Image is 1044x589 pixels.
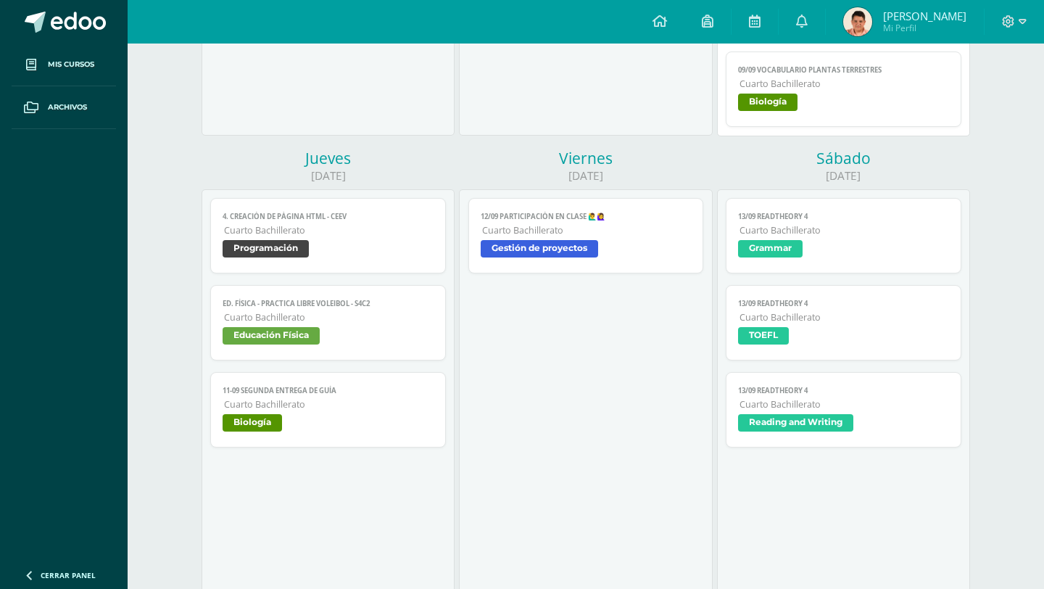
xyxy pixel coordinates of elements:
span: 13/09 ReadTheory 4 [738,386,949,395]
a: Archivos [12,86,116,129]
span: Mis cursos [48,59,94,70]
span: Cuarto Bachillerato [739,311,949,324]
span: 11-09 SEGUNDA ENTREGA DE GUÍA [223,386,434,395]
span: 09/09 Vocabulario plantas terrestres [738,65,949,75]
div: [DATE] [459,168,712,184]
span: Biología [223,414,282,432]
img: c7f6891603fb5af6efb770ab50e2a5d8.png [843,7,872,36]
a: Mis cursos [12,44,116,86]
span: Archivos [48,102,87,113]
div: Sábado [717,148,970,168]
div: Viernes [459,148,712,168]
span: Cuarto Bachillerato [739,398,949,411]
a: 13/09 ReadTheory 4Cuarto BachilleratoTOEFL [726,285,961,361]
span: Cuarto Bachillerato [482,224,692,236]
a: 4. Creación de página HTML - CEEVCuarto BachilleratoProgramación [210,198,446,273]
a: 13/09 ReadTheory 4Cuarto BachilleratoReading and Writing [726,372,961,448]
span: Cerrar panel [41,570,96,580]
span: [PERSON_NAME] [883,9,966,23]
span: Educación Física [223,327,320,345]
span: Gestión de proyectos [481,240,598,258]
div: [DATE] [717,168,970,184]
a: Ed. Física - PRACTICA LIBRE Voleibol - S4C2Cuarto BachilleratoEducación Física [210,285,446,361]
span: Cuarto Bachillerato [224,398,434,411]
span: Ed. Física - PRACTICA LIBRE Voleibol - S4C2 [223,299,434,308]
div: [DATE] [202,168,455,184]
a: 12/09 Participación en clase 🙋‍♂️🙋‍♀️Cuarto BachilleratoGestión de proyectos [468,198,704,273]
div: Jueves [202,148,455,168]
a: 13/09 ReadTheory 4Cuarto BachilleratoGrammar [726,198,961,273]
a: 09/09 Vocabulario plantas terrestresCuarto BachilleratoBiología [726,52,961,127]
span: 13/09 ReadTheory 4 [738,212,949,221]
span: Cuarto Bachillerato [224,311,434,324]
span: Cuarto Bachillerato [739,78,949,90]
span: Grammar [738,240,803,258]
span: Mi Perfil [883,22,966,34]
span: TOEFL [738,327,789,345]
span: Biología [738,94,797,111]
a: 11-09 SEGUNDA ENTREGA DE GUÍACuarto BachilleratoBiología [210,372,446,448]
span: Cuarto Bachillerato [224,224,434,236]
span: Programación [223,240,309,258]
span: Cuarto Bachillerato [739,224,949,236]
span: 12/09 Participación en clase 🙋‍♂️🙋‍♀️ [481,212,692,221]
span: 13/09 ReadTheory 4 [738,299,949,308]
span: 4. Creación de página HTML - CEEV [223,212,434,221]
span: Reading and Writing [738,414,853,432]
